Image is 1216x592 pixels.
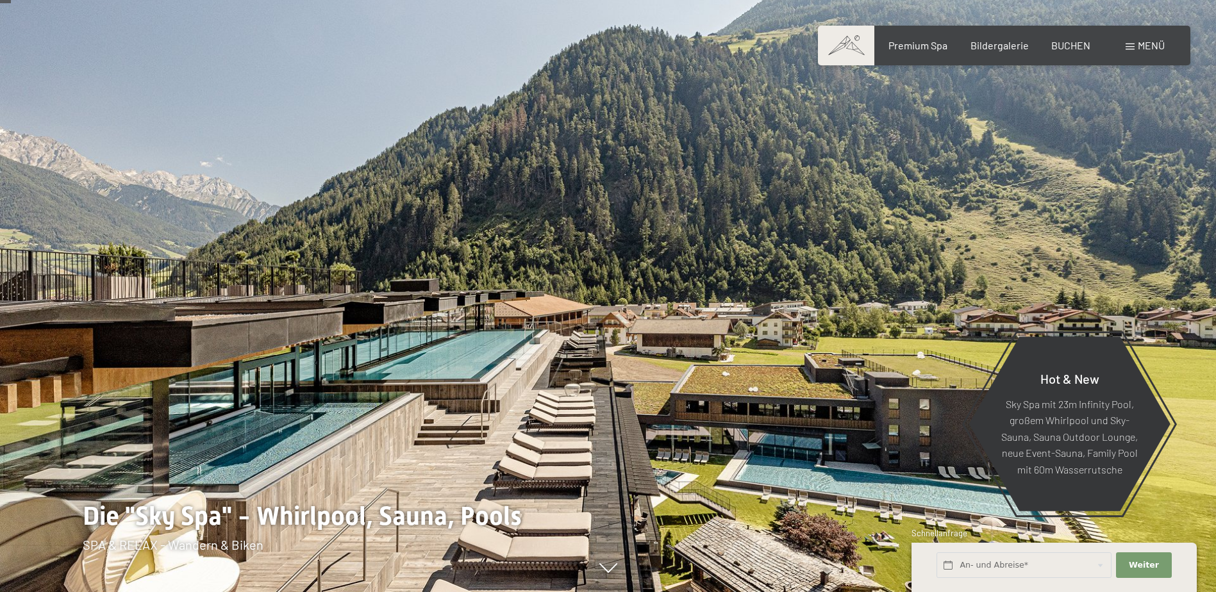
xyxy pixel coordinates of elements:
a: Premium Spa [888,39,947,51]
span: Hot & New [1040,370,1099,386]
span: Schnellanfrage [912,528,967,538]
span: Menü [1138,39,1165,51]
p: Sky Spa mit 23m Infinity Pool, großem Whirlpool und Sky-Sauna, Sauna Outdoor Lounge, neue Event-S... [1000,395,1139,477]
a: BUCHEN [1051,39,1090,51]
a: Bildergalerie [970,39,1029,51]
button: Weiter [1116,552,1171,579]
span: Weiter [1129,559,1159,571]
a: Hot & New Sky Spa mit 23m Infinity Pool, großem Whirlpool und Sky-Sauna, Sauna Outdoor Lounge, ne... [968,336,1171,512]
